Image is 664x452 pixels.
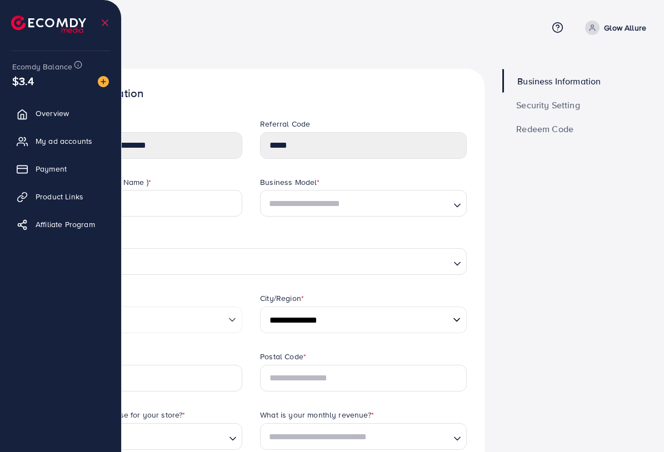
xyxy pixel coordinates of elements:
a: Affiliate Program [8,213,113,235]
div: Search for option [36,248,467,275]
h1: Business Information [36,87,467,101]
span: Overview [36,108,69,119]
p: Glow Allure [604,21,646,34]
label: What is your monthly revenue? [260,409,374,420]
span: $3.4 [12,73,34,89]
span: Redeem Code [516,124,573,133]
a: My ad accounts [8,130,113,152]
div: Search for option [36,423,242,450]
span: Affiliate Program [36,219,95,230]
img: logo [11,16,86,33]
input: Search for option [41,254,449,271]
label: Referral Code [260,118,310,129]
a: Glow Allure [581,21,646,35]
input: Search for option [265,429,449,446]
label: Postal Code [260,351,306,362]
span: Security Setting [516,101,580,109]
iframe: Chat [617,402,656,444]
img: image [98,76,109,87]
span: Business Information [517,77,601,86]
input: Search for option [265,195,449,213]
span: My ad accounts [36,135,92,147]
span: Payment [36,163,67,174]
label: City/Region [260,293,304,304]
a: Product Links [8,185,113,208]
div: Search for option [260,423,467,450]
span: Product Links [36,191,83,202]
label: Business Model [260,177,319,188]
div: Search for option [260,190,467,217]
a: Overview [8,102,113,124]
span: Ecomdy Balance [12,61,72,72]
a: Payment [8,158,113,180]
input: Search for option [41,429,224,446]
